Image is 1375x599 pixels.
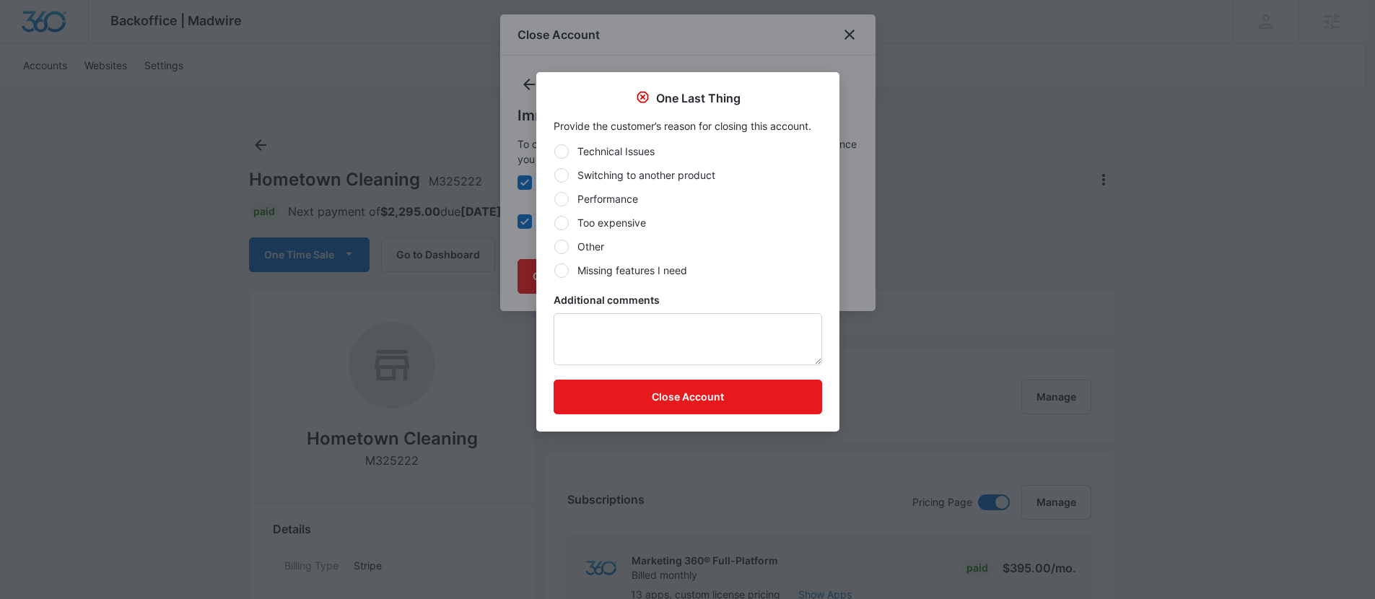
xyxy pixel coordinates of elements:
[160,85,243,95] div: Keywords by Traffic
[39,84,51,95] img: tab_domain_overview_orange.svg
[554,118,822,134] p: Provide the customer’s reason for closing this account.
[23,23,35,35] img: logo_orange.svg
[554,191,822,206] label: Performance
[554,215,822,230] label: Too expensive
[554,263,822,278] label: Missing features I need
[554,239,822,254] label: Other
[554,292,822,307] label: Additional comments
[554,167,822,183] label: Switching to another product
[554,380,822,414] button: Close Account
[38,38,159,49] div: Domain: [DOMAIN_NAME]
[55,85,129,95] div: Domain Overview
[656,89,741,107] p: One Last Thing
[23,38,35,49] img: website_grey.svg
[554,144,822,159] label: Technical Issues
[144,84,155,95] img: tab_keywords_by_traffic_grey.svg
[40,23,71,35] div: v 4.0.25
